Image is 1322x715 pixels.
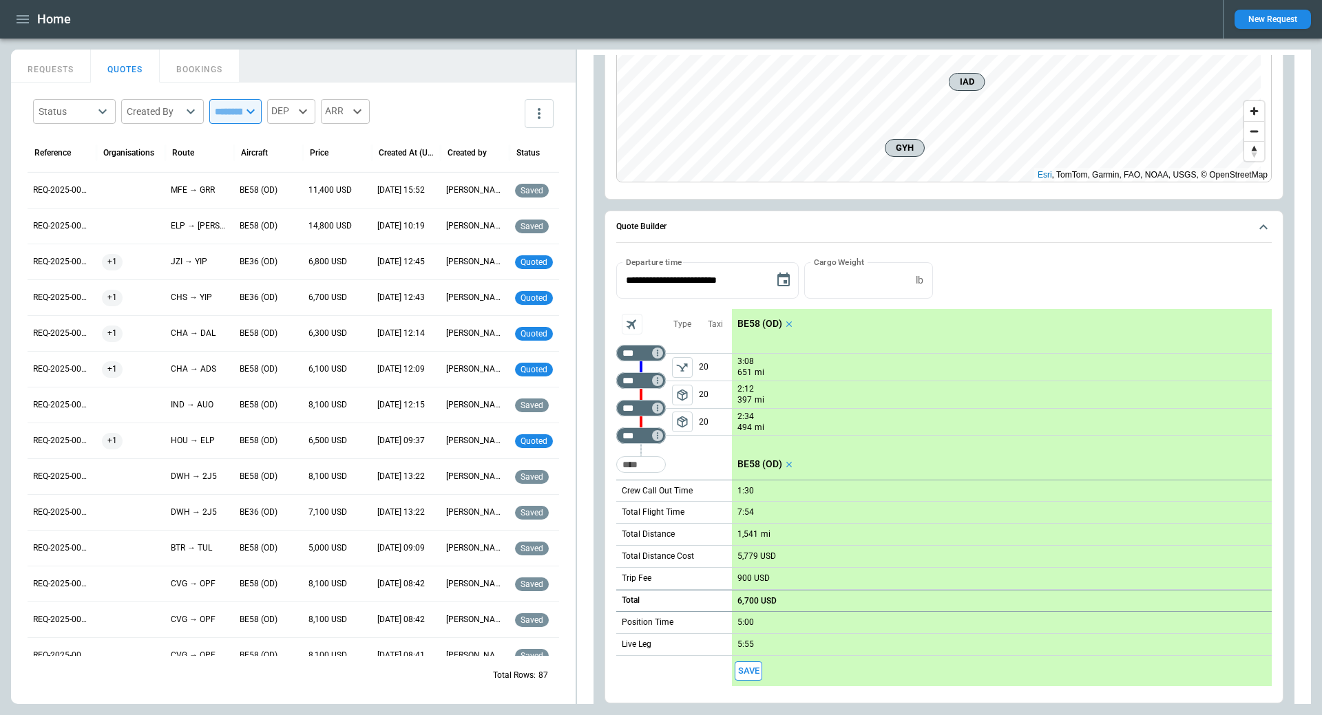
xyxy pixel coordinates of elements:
[737,617,754,628] p: 5:00
[737,639,754,650] p: 5:55
[33,292,91,303] p: REQ-2025-000322
[761,529,770,540] p: mi
[737,394,752,406] p: 397
[622,485,693,497] p: Crew Call Out Time
[171,256,229,268] p: JZI → YIP
[518,257,550,267] span: quoted
[515,566,573,601] div: Saved
[515,244,573,279] div: Quoted
[379,148,434,158] div: Created At (UTC-05:00)
[171,184,229,196] p: MFE → GRR
[240,506,297,518] p: BE36 (OD)
[308,435,366,447] p: 6,500 USD
[33,435,91,447] p: REQ-2025-000316
[171,614,229,626] p: CVG → OPF
[515,352,573,387] div: Quoted
[240,399,297,411] p: BE58 (OD)
[737,422,752,434] p: 494
[33,328,91,339] p: REQ-2025-000319
[515,638,573,673] div: Saved
[737,318,782,330] p: BE58 (OD)
[446,363,504,375] p: [PERSON_NAME]
[672,412,693,432] span: Type of sector
[33,471,91,482] p: REQ-2025-000315
[377,328,435,339] p: 10/05/2025 12:14
[33,184,91,196] p: REQ-2025-000325
[33,256,91,268] p: REQ-2025-000322
[171,578,229,590] p: CVG → OPF
[39,105,94,118] div: Status
[616,427,666,444] div: Not found
[814,256,864,268] label: Cargo Weight
[171,399,229,411] p: IND → AUO
[699,409,732,435] p: 20
[622,573,651,584] p: Trip Fee
[515,423,573,458] div: Quoted
[538,670,548,681] p: 87
[308,292,366,303] p: 6,700 USD
[446,328,504,339] p: [PERSON_NAME]
[518,472,546,482] span: saved
[622,551,694,562] p: Total Distance Cost
[240,292,297,303] p: BE36 (OD)
[737,529,758,540] p: 1,541
[377,578,435,590] p: 09/26/2025 08:42
[171,220,229,232] p: ELP → ABE
[241,148,268,158] div: Aircraft
[518,436,550,446] span: quoted
[737,486,754,496] p: 1:30
[240,256,297,268] p: BE36 (OD)
[33,506,91,518] p: REQ-2025-000315
[518,401,546,410] span: saved
[515,280,573,315] div: Quoted
[515,173,573,208] div: Saved
[308,184,366,196] p: 11,400 USD
[33,578,91,590] p: REQ-2025-000312
[171,506,229,518] p: DWH → 2J5
[11,50,91,83] button: REQUESTS
[102,316,123,351] span: +1
[446,578,504,590] p: [PERSON_NAME]
[672,412,693,432] button: left aligned
[737,458,782,470] p: BE58 (OD)
[377,471,435,482] p: 09/28/2025 13:22
[240,220,297,232] p: BE58 (OD)
[1038,168,1268,182] div: , TomTom, Garmin, FAO, NOAA, USGS, © OpenStreetMap
[755,422,764,434] p: mi
[308,542,366,554] p: 5,000 USD
[127,105,182,118] div: Created By
[699,381,732,408] p: 20
[1235,10,1311,29] button: New Request
[171,292,229,303] p: CHS → YIP
[673,319,691,330] p: Type
[622,596,640,605] h6: Total
[308,614,366,626] p: 8,100 USD
[91,50,160,83] button: QUOTES
[377,542,435,554] p: 09/26/2025 09:09
[737,551,776,562] p: 5,779 USD
[622,529,675,540] p: Total Distance
[308,328,366,339] p: 6,300 USD
[622,639,651,650] p: Live Leg
[308,363,366,375] p: 6,100 USD
[616,222,667,231] h6: Quote Builder
[240,614,297,626] p: BE58 (OD)
[308,256,366,268] p: 6,800 USD
[446,435,504,447] p: [PERSON_NAME]
[171,471,229,482] p: DWH → 2J5
[737,367,752,378] p: 651
[240,471,297,482] p: BE58 (OD)
[37,11,71,28] h1: Home
[518,615,546,625] span: saved
[377,220,435,232] p: 10/07/2025 10:19
[735,661,762,681] button: Save
[737,384,754,394] p: 2:12
[240,328,297,339] p: BE58 (OD)
[518,365,550,374] span: quoted
[493,670,536,681] p: Total Rows:
[377,399,435,411] p: 10/03/2025 12:15
[160,50,240,83] button: BOOKINGS
[446,220,504,232] p: [PERSON_NAME]
[33,614,91,626] p: REQ-2025-000312
[675,415,689,429] span: package_2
